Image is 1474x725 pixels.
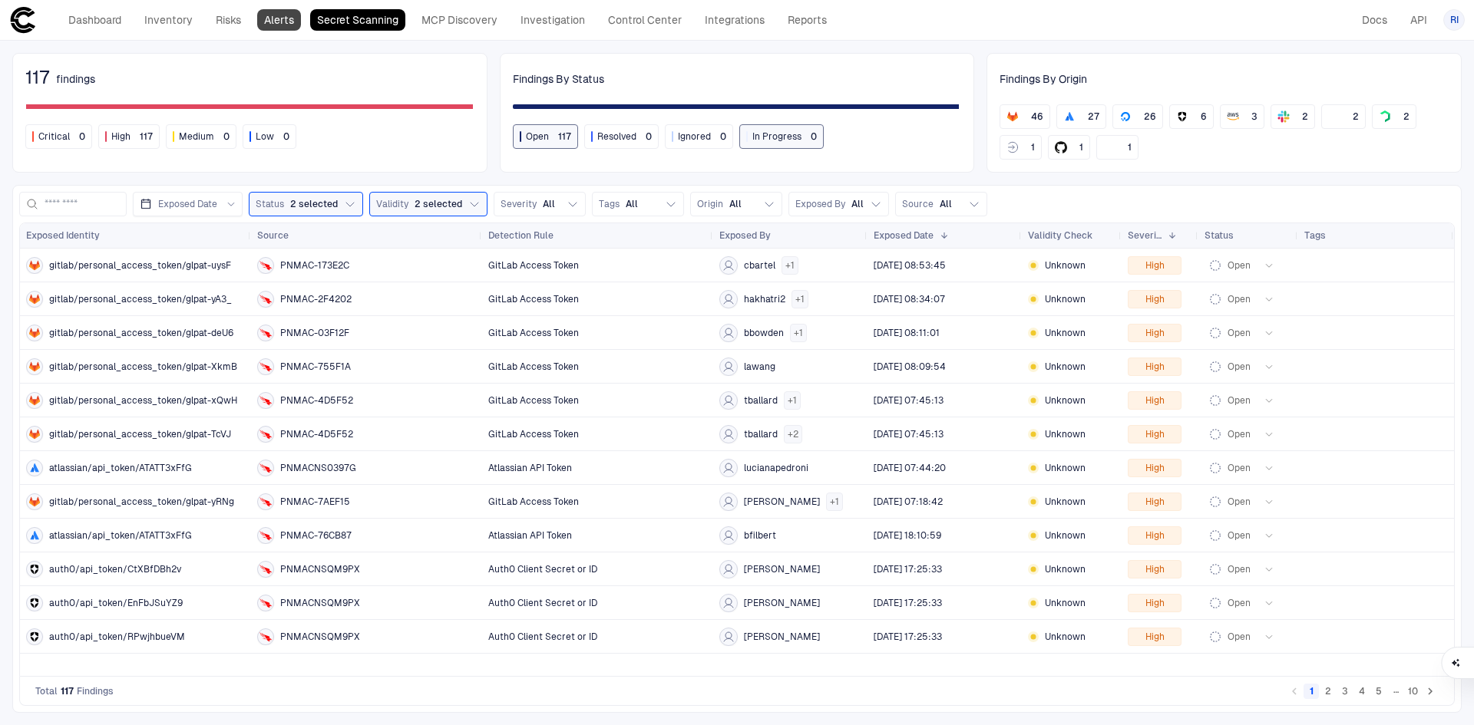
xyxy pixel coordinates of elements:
[259,293,272,305] div: Crowdstrike
[514,9,592,31] a: Investigation
[1128,229,1162,242] span: Severity
[1228,293,1251,305] span: Open
[874,327,940,339] span: [DATE] 08:11:01
[283,130,289,143] span: 0
[166,124,236,149] button: Medium0
[1443,9,1465,31] button: RI
[1271,104,1315,129] button: Slack2
[137,9,200,31] a: Inventory
[1372,104,1416,129] button: New Relic2
[310,9,405,31] a: Secret Scanning
[257,229,289,242] span: Source
[1228,327,1251,339] span: Open
[28,327,41,339] div: Gitlab
[49,462,192,474] span: atlassian/api_token/ATATT3xFfG
[259,428,272,440] div: Crowdstrike
[256,130,274,143] span: Low
[601,9,689,31] a: Control Center
[488,361,579,373] span: GitLab Access Token
[28,563,41,575] div: Auth0
[599,198,620,210] span: Tags
[874,563,942,575] div: 9/9/2025 00:25:33 (GMT+00:00 UTC)
[488,462,572,474] span: Atlassian API Token
[874,327,940,339] div: 9/9/2025 15:11:01 (GMT+00:00 UTC)
[98,124,160,149] button: High117
[874,293,945,305] div: 9/9/2025 15:34:07 (GMT+00:00 UTC)
[874,428,944,440] span: [DATE] 07:45:13
[678,130,711,143] span: Ignored
[1205,391,1275,410] button: Open
[1096,135,1139,160] button: 1
[1228,259,1251,272] span: Open
[49,597,183,609] span: auth0/api_token/EnFbJSuYZ9
[111,130,131,143] span: High
[28,293,41,305] div: Gitlab
[369,192,487,216] button: Validity2 selected
[744,496,820,508] span: [PERSON_NAME]
[744,361,775,373] span: lawang
[794,327,803,339] span: + 1
[1119,110,1132,123] div: DigitalOcean
[874,259,946,272] div: 9/9/2025 15:53:45 (GMT+00:00 UTC)
[259,597,272,609] div: Crowdstrike
[1000,72,1087,86] span: Findings By Origin
[874,529,941,542] span: [DATE] 18:10:59
[744,293,785,305] span: hakhatri2
[1063,110,1076,123] div: Atlassian
[1045,361,1086,373] span: Unknown
[259,563,272,575] div: Crowdstrike
[744,597,820,609] span: [PERSON_NAME]
[488,496,579,508] span: GitLab Access Token
[1205,493,1275,511] button: Open
[584,124,659,149] button: Resolved0
[874,462,946,474] div: 9/9/2025 14:44:20 (GMT+00:00 UTC)
[1028,229,1092,242] span: Validity Check
[1321,104,1366,129] button: 2
[488,631,597,643] span: Auth0 Client Secret or ID
[1354,684,1370,699] button: Go to page 4
[259,529,272,542] div: Crowdstrike
[1302,110,1308,123] span: 2
[38,130,70,143] span: Critical
[744,259,775,272] span: cbartel
[280,428,353,440] span: PNMAC-4D5F52
[223,130,230,143] span: 0
[788,394,797,407] span: + 1
[526,130,549,143] span: Open
[729,198,742,210] span: All
[1286,682,1439,700] nav: pagination navigation
[1176,110,1188,123] div: Auth0
[280,496,350,508] span: PNMAC-7AEF15
[280,327,349,339] span: PNMAC-03F12F
[795,293,805,305] span: + 1
[1304,684,1319,699] button: page 1
[558,130,571,143] span: 117
[1228,394,1251,407] span: Open
[1423,684,1438,699] button: Go to next page
[513,72,604,86] span: Findings By Status
[1145,462,1165,474] span: High
[626,198,638,210] span: All
[1228,496,1251,508] span: Open
[1045,394,1086,407] span: Unknown
[1145,428,1165,440] span: High
[744,462,808,474] span: lucianapedroni
[1205,256,1275,275] button: Open
[28,496,41,508] div: Gitlab
[49,293,232,305] span: gitlab/personal_access_token/glpat-yA3_
[940,198,952,210] span: All
[494,192,586,216] button: SeverityAll
[874,462,946,474] span: [DATE] 07:44:20
[781,9,834,31] a: Reports
[1145,327,1165,339] span: High
[1320,684,1336,699] button: Go to page 2
[1045,563,1086,575] span: Unknown
[851,198,864,210] span: All
[1228,597,1251,609] span: Open
[28,631,41,643] div: Auth0
[280,631,360,643] span: PNMACNSQM9PX
[874,496,943,508] div: 9/9/2025 14:18:42 (GMT+00:00 UTC)
[49,394,237,407] span: gitlab/personal_access_token/glpat-xQwH
[513,124,578,149] button: Open117
[874,496,943,508] span: [DATE] 07:18:42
